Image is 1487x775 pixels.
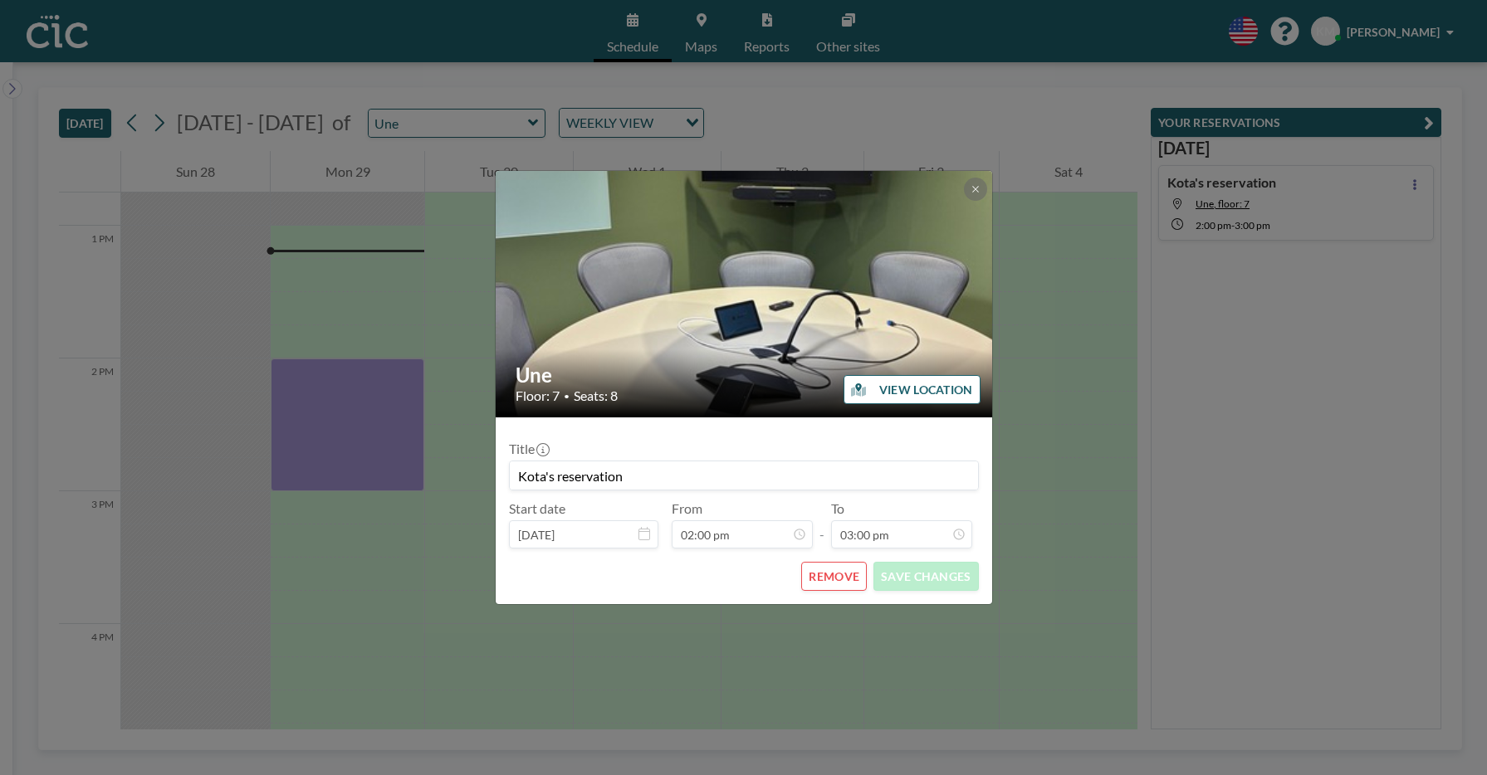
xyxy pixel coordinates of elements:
[564,390,570,402] span: •
[844,375,981,404] button: VIEW LOCATION
[819,506,824,543] span: -
[672,500,702,517] label: From
[574,387,618,404] span: Seats: 8
[510,461,978,490] input: (No title)
[801,562,867,591] button: REMOVE
[873,562,978,591] button: SAVE CHANGES
[831,500,844,517] label: To
[516,387,560,404] span: Floor: 7
[509,441,548,457] label: Title
[509,500,565,517] label: Start date
[516,363,974,387] h2: Une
